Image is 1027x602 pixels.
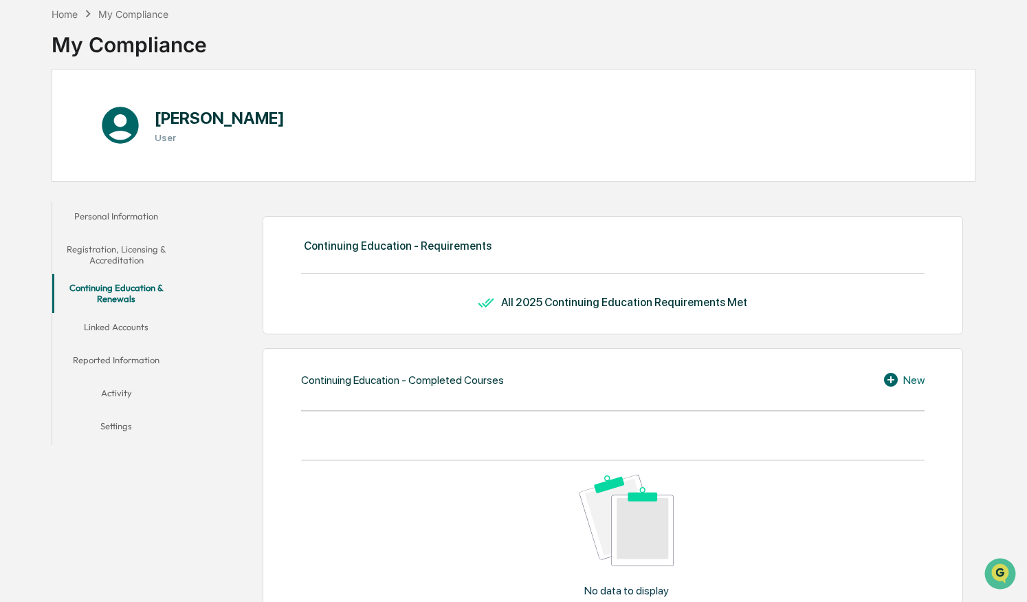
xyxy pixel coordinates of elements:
button: Activity [52,379,181,412]
iframe: Open customer support [983,557,1020,594]
a: 🗄️Attestations [94,168,176,193]
div: Continuing Education - Completed Courses [301,374,504,387]
div: Start new chat [47,105,225,119]
button: Settings [52,412,181,445]
button: Continuing Education & Renewals [52,274,181,313]
a: Powered byPylon [97,233,166,244]
div: New [883,372,925,388]
h3: User [155,132,285,143]
div: My Compliance [52,21,207,57]
div: 🖐️ [14,175,25,186]
span: Attestations [113,173,170,187]
div: All 2025 Continuing Education Requirements Met [501,296,747,309]
span: Pylon [137,233,166,244]
button: Start new chat [234,109,250,126]
button: Registration, Licensing & Accreditation [52,235,181,275]
div: Continuing Education - Requirements [304,239,492,252]
button: Linked Accounts [52,313,181,346]
a: 🔎Data Lookup [8,194,92,219]
p: No data to display [584,584,669,597]
img: 1746055101610-c473b297-6a78-478c-a979-82029cc54cd1 [14,105,38,130]
button: Personal Information [52,202,181,235]
div: secondary tabs example [52,202,181,445]
span: Preclearance [27,173,89,187]
p: How can we help? [14,29,250,51]
input: Clear [36,63,227,77]
span: Data Lookup [27,200,87,213]
div: Home [52,8,78,20]
div: We're available if you need us! [47,119,174,130]
div: 🗄️ [100,175,111,186]
img: No data [579,475,673,566]
button: Reported Information [52,346,181,379]
h1: [PERSON_NAME] [155,108,285,128]
div: My Compliance [98,8,168,20]
a: 🖐️Preclearance [8,168,94,193]
div: 🔎 [14,201,25,212]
